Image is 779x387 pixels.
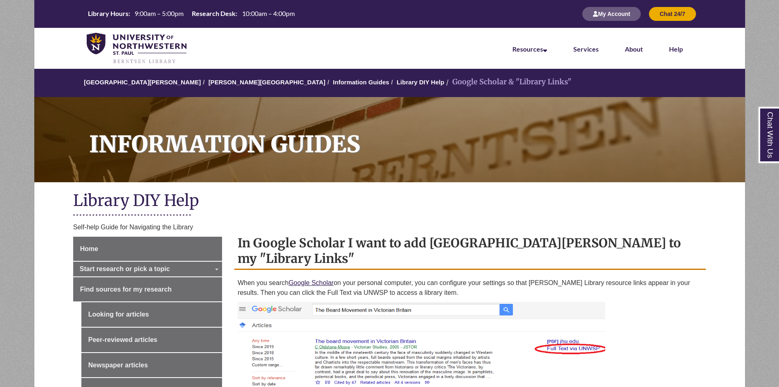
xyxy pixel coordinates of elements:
a: About [625,45,643,53]
a: Hours Today [85,7,298,21]
h2: In Google Scholar I want to add [GEOGRAPHIC_DATA][PERSON_NAME] to my "Library Links" [234,233,706,270]
a: [PERSON_NAME][GEOGRAPHIC_DATA] [209,79,326,86]
img: UNWSP Library Logo [87,33,187,65]
th: Research Desk: [189,7,238,20]
span: 9:00am – 5:00pm [135,9,184,17]
a: Library DIY Help [397,79,444,86]
button: My Account [582,7,641,21]
a: [GEOGRAPHIC_DATA][PERSON_NAME] [84,79,201,86]
a: Resources [512,45,547,53]
a: Services [573,45,599,53]
span: Find sources for my research [80,286,172,293]
th: Library Hours: [85,7,131,20]
h1: Library DIY Help [73,190,706,212]
a: My Account [582,10,641,17]
span: Self-help Guide for Navigating the Library [73,224,193,231]
a: Looking for articles [81,302,222,327]
table: Hours Today [85,7,298,20]
a: Information Guides [333,79,389,86]
button: Chat 24/7 [649,7,696,21]
a: Find sources for my research [73,277,222,302]
span: 10:00am – 4:00pm [242,9,295,17]
h1: Information Guides [80,97,745,172]
a: Peer-reviewed articles [81,328,222,352]
span: Home [80,245,98,252]
a: Google Scholar [289,279,334,286]
span: Start research or pick a topic [80,265,170,272]
a: Home [73,237,222,261]
a: Newspaper articles [81,353,222,378]
p: When you search on your personal computer, you can configure your settings so that [PERSON_NAME] ... [238,278,703,298]
a: Information Guides [34,97,745,182]
a: Chat 24/7 [649,10,696,17]
a: Help [669,45,683,53]
a: Start research or pick a topic [73,262,222,276]
li: Google Scholar & "Library Links" [444,76,571,88]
